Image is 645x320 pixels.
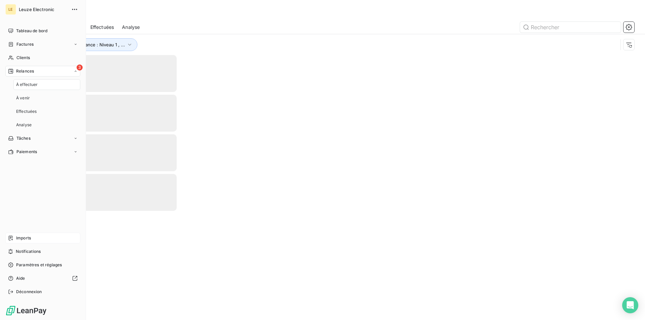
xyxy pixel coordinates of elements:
input: Rechercher [520,22,621,33]
span: Relances [16,68,34,74]
span: Factures [16,41,34,47]
a: Aide [5,273,80,284]
span: Leuze Electronic [19,7,67,12]
span: Niveau de relance : Niveau 1 , ... [57,42,125,47]
span: Notifications [16,248,41,255]
span: Déconnexion [16,289,42,295]
img: Logo LeanPay [5,305,47,316]
span: Clients [16,55,30,61]
div: Open Intercom Messenger [622,297,638,313]
span: Effectuées [16,108,37,115]
span: Tâches [16,135,31,141]
span: Paiements [16,149,37,155]
span: Effectuées [90,24,114,31]
span: 3 [77,64,83,71]
span: Analyse [122,24,140,31]
div: LE [5,4,16,15]
span: À venir [16,95,30,101]
span: Paramètres et réglages [16,262,62,268]
button: Niveau de relance : Niveau 1 , ... [48,38,137,51]
span: Tableau de bord [16,28,47,34]
span: À effectuer [16,82,38,88]
span: Imports [16,235,31,241]
span: Aide [16,275,25,281]
span: Analyse [16,122,32,128]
